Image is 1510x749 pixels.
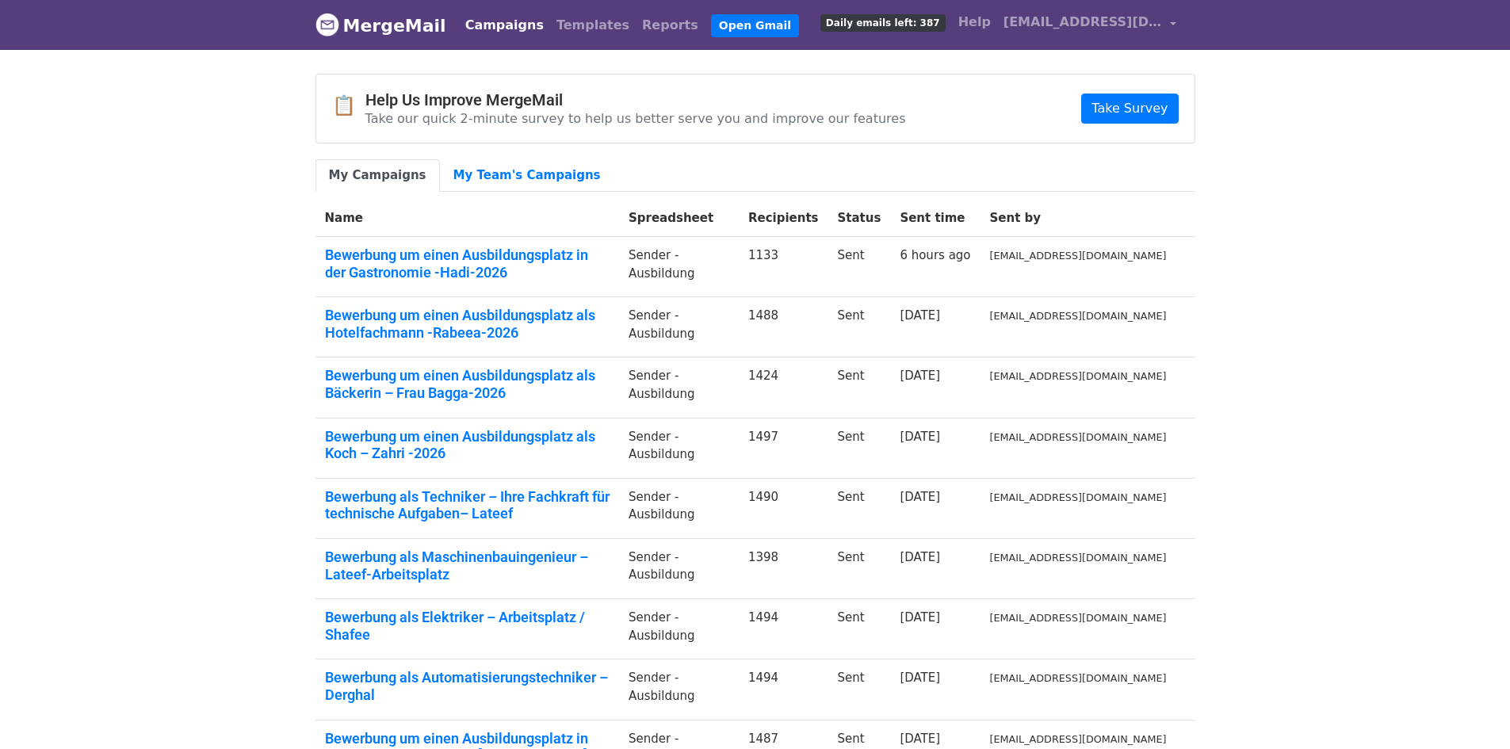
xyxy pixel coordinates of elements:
[550,10,636,41] a: Templates
[325,428,610,462] a: Bewerbung um einen Ausbildungsplatz als Koch – Zahri -2026
[1081,94,1178,124] a: Take Survey
[820,14,946,32] span: Daily emails left: 387
[739,418,828,478] td: 1497
[365,90,906,109] h4: Help Us Improve MergeMail
[619,297,739,357] td: Sender -Ausbildung
[990,250,1167,262] small: [EMAIL_ADDRESS][DOMAIN_NAME]
[990,491,1167,503] small: [EMAIL_ADDRESS][DOMAIN_NAME]
[619,357,739,418] td: Sender -Ausbildung
[315,13,339,36] img: MergeMail logo
[900,732,940,746] a: [DATE]
[990,310,1167,322] small: [EMAIL_ADDRESS][DOMAIN_NAME]
[814,6,952,38] a: Daily emails left: 387
[828,418,891,478] td: Sent
[440,159,614,192] a: My Team's Campaigns
[325,609,610,643] a: Bewerbung als Elektriker – Arbeitsplatz / Shafee
[828,357,891,418] td: Sent
[890,200,980,237] th: Sent time
[900,369,940,383] a: [DATE]
[739,237,828,297] td: 1133
[828,599,891,659] td: Sent
[739,297,828,357] td: 1488
[828,538,891,598] td: Sent
[325,307,610,341] a: Bewerbung um einen Ausbildungsplatz als Hotelfachmann -Rabeea-2026
[952,6,997,38] a: Help
[619,538,739,598] td: Sender -Ausbildung
[619,418,739,478] td: Sender -Ausbildung
[990,552,1167,564] small: [EMAIL_ADDRESS][DOMAIN_NAME]
[315,9,446,42] a: MergeMail
[739,599,828,659] td: 1494
[990,733,1167,745] small: [EMAIL_ADDRESS][DOMAIN_NAME]
[828,659,891,720] td: Sent
[325,488,610,522] a: Bewerbung als Techniker – Ihre Fachkraft für technische Aufgaben– Lateef
[619,659,739,720] td: Sender -Ausbildung
[315,200,619,237] th: Name
[325,548,610,583] a: Bewerbung als Maschinenbauingenieur – Lateef-Arbeitsplatz
[900,490,940,504] a: [DATE]
[1003,13,1162,32] span: [EMAIL_ADDRESS][DOMAIN_NAME]
[981,200,1176,237] th: Sent by
[325,669,610,703] a: Bewerbung als Automatisierungstechniker – Derghal
[900,550,940,564] a: [DATE]
[997,6,1183,44] a: [EMAIL_ADDRESS][DOMAIN_NAME]
[619,599,739,659] td: Sender -Ausbildung
[739,478,828,538] td: 1490
[900,248,970,262] a: 6 hours ago
[900,308,940,323] a: [DATE]
[828,237,891,297] td: Sent
[828,478,891,538] td: Sent
[739,200,828,237] th: Recipients
[900,610,940,625] a: [DATE]
[325,367,610,401] a: Bewerbung um einen Ausbildungsplatz als Bäckerin – Frau Bagga-2026
[332,94,365,117] span: 📋
[619,200,739,237] th: Spreadsheet
[619,478,739,538] td: Sender -Ausbildung
[990,370,1167,382] small: [EMAIL_ADDRESS][DOMAIN_NAME]
[711,14,799,37] a: Open Gmail
[828,200,891,237] th: Status
[900,671,940,685] a: [DATE]
[365,110,906,127] p: Take our quick 2-minute survey to help us better serve you and improve our features
[739,357,828,418] td: 1424
[990,672,1167,684] small: [EMAIL_ADDRESS][DOMAIN_NAME]
[459,10,550,41] a: Campaigns
[315,159,440,192] a: My Campaigns
[636,10,705,41] a: Reports
[325,246,610,281] a: Bewerbung um einen Ausbildungsplatz in der Gastronomie -Hadi-2026
[990,431,1167,443] small: [EMAIL_ADDRESS][DOMAIN_NAME]
[619,237,739,297] td: Sender -Ausbildung
[739,538,828,598] td: 1398
[828,297,891,357] td: Sent
[739,659,828,720] td: 1494
[900,430,940,444] a: [DATE]
[990,612,1167,624] small: [EMAIL_ADDRESS][DOMAIN_NAME]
